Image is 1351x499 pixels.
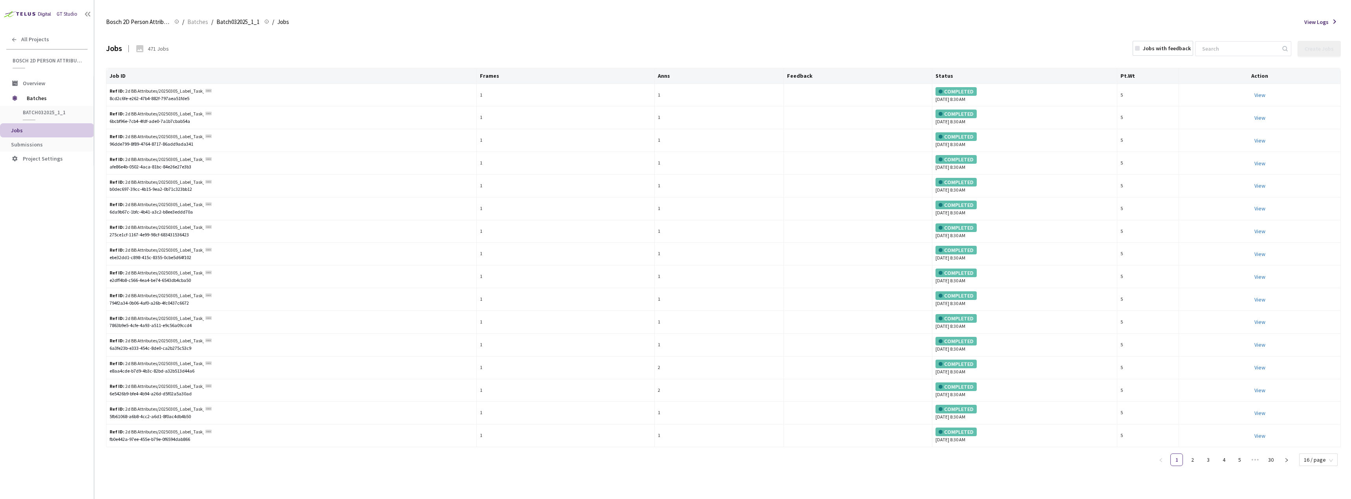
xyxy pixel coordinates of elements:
td: 1 [655,288,784,311]
div: 2d BB Attributes/20250305_Label_Task_2/images/1/1_1/17438375451_43b36f7f25_o.jpg [110,110,204,118]
b: Ref ID: [110,338,124,344]
td: 1 [477,265,655,288]
div: 6da9b67c-1bfc-4b41-a3c2-b8ee3eddd70a [110,208,473,216]
a: View [1254,160,1265,167]
span: Jobs [277,17,289,27]
a: Batches [186,17,210,26]
td: 1 [655,402,784,424]
td: 1 [655,152,784,175]
a: 4 [1218,454,1230,466]
span: ••• [1249,453,1261,466]
span: left [1159,458,1163,462]
div: 2d BB Attributes/20250305_Label_Task_2/images/1/1_1/9803262476_72fc26bfca_o.jpg [110,428,204,436]
div: [DATE] 8:30 AM [935,337,1114,353]
a: View [1254,137,1265,144]
div: 2d BB Attributes/20250305_Label_Task_2/images/1/1_1/3873742837_1ec7ae97b5_o.jpg [110,383,204,390]
button: right [1280,453,1293,466]
div: COMPLETED [935,155,977,164]
div: [DATE] 8:30 AM [935,132,1114,148]
div: e8aa4cde-b7d9-4b3c-82bd-a32b513d44a6 [110,367,473,375]
div: [DATE] 8:30 AM [935,269,1114,285]
td: 5 [1117,288,1179,311]
a: View [1254,205,1265,212]
td: 1 [655,424,784,447]
td: 1 [655,84,784,107]
td: 1 [477,220,655,243]
td: 1 [477,424,655,447]
div: COMPLETED [935,291,977,300]
b: Ref ID: [110,406,124,412]
td: 2 [655,356,784,379]
th: Job ID [106,68,477,84]
li: Next Page [1280,453,1293,466]
td: 5 [1117,84,1179,107]
td: 1 [477,106,655,129]
th: Anns [655,68,784,84]
div: GT Studio [57,11,77,18]
td: 1 [477,402,655,424]
div: [DATE] 8:30 AM [935,428,1114,444]
li: / [211,17,213,27]
span: Jobs [11,127,23,134]
td: 5 [1117,197,1179,220]
td: 5 [1117,402,1179,424]
li: Previous Page [1155,453,1167,466]
div: [DATE] 8:30 AM [935,360,1114,376]
div: COMPLETED [935,223,977,232]
span: Batch032025_1_1 [216,17,260,27]
td: 2 [655,379,784,402]
div: 275ce1cf-1167-4e99-98cf-683431536423 [110,231,473,239]
span: right [1284,458,1289,462]
td: 5 [1117,175,1179,197]
td: 1 [655,197,784,220]
td: 5 [1117,424,1179,447]
td: 5 [1117,265,1179,288]
div: Create Jobs [1305,46,1334,52]
td: 1 [477,175,655,197]
span: All Projects [21,36,49,43]
div: Page Size [1299,453,1338,463]
span: Batch032025_1_1 [23,109,81,116]
td: 1 [655,243,784,265]
td: 1 [477,334,655,356]
a: View [1254,364,1265,371]
div: COMPLETED [935,110,977,118]
div: 6a3fe23b-e333-454c-8de0-ca2b275c53c9 [110,345,473,352]
div: COMPLETED [935,405,977,413]
td: 1 [477,379,655,402]
div: Jobs [106,43,122,54]
td: 5 [1117,334,1179,356]
div: 2d BB Attributes/20250305_Label_Task_2/images/1/1_1/14693121524_cb1cc2678b_o.jpg [110,315,204,322]
a: 5 [1234,454,1245,466]
td: 1 [477,356,655,379]
li: / [272,17,274,27]
td: 1 [477,243,655,265]
td: 5 [1117,106,1179,129]
a: 2 [1186,454,1198,466]
div: COMPLETED [935,337,977,345]
div: 2d BB Attributes/20250305_Label_Task_2/images/1/1_1/5258046941_5d0098c036_o.jpg [110,201,204,208]
b: Ref ID: [110,247,124,253]
div: b0dec697-39cc-4b15-9ea2-0b71c323bb12 [110,186,473,193]
div: [DATE] 8:30 AM [935,155,1114,171]
a: View [1254,318,1265,325]
div: [DATE] 8:30 AM [935,246,1114,262]
div: COMPLETED [935,360,977,368]
div: [DATE] 8:30 AM [935,110,1114,126]
div: 6e5426b9-bfe4-4b94-a26d-d5f02a5a30ad [110,390,473,398]
div: [DATE] 8:30 AM [935,178,1114,194]
div: COMPLETED [935,87,977,96]
a: View [1254,182,1265,189]
div: COMPLETED [935,269,977,277]
a: View [1254,387,1265,394]
th: Pt.Wt [1117,68,1179,84]
div: ebe32dd1-c898-415c-8355-0cbe5d64f102 [110,254,473,261]
div: COMPLETED [935,382,977,391]
td: 5 [1117,379,1179,402]
b: Ref ID: [110,292,124,298]
div: 471 Jobs [148,45,169,53]
td: 5 [1117,243,1179,265]
span: Bosch 2D Person Attributes [106,17,170,27]
span: View Logs [1304,18,1329,26]
a: View [1254,114,1265,121]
